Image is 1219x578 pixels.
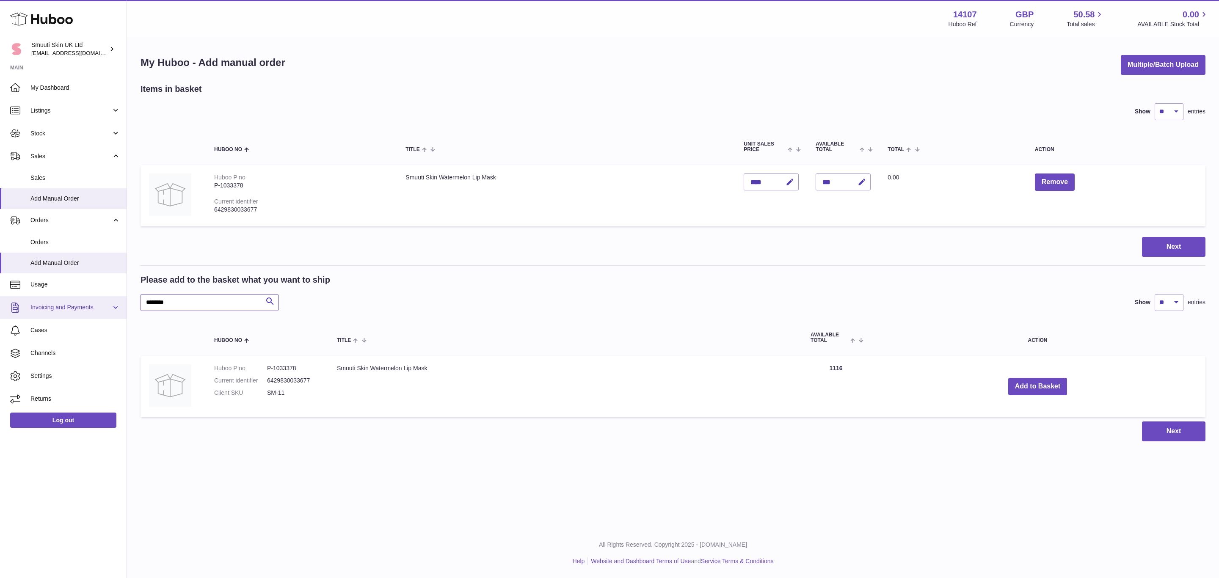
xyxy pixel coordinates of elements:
button: Remove [1035,173,1075,191]
th: Action [870,324,1205,352]
dt: Huboo P no [214,364,267,372]
span: Title [337,338,351,343]
a: Help [573,558,585,564]
div: 6429830033677 [214,206,389,214]
span: Total sales [1067,20,1104,28]
img: Smuuti Skin Watermelon Lip Mask [149,173,191,216]
span: Huboo no [214,147,242,152]
button: Add to Basket [1008,378,1067,395]
a: Log out [10,413,116,428]
span: entries [1188,298,1205,306]
div: Currency [1010,20,1034,28]
p: All Rights Reserved. Copyright 2025 - [DOMAIN_NAME] [134,541,1212,549]
h1: My Huboo - Add manual order [141,56,285,69]
dd: P-1033378 [267,364,320,372]
a: Service Terms & Conditions [701,558,774,564]
h2: Please add to the basket what you want to ship [141,274,330,286]
span: Invoicing and Payments [30,303,111,311]
span: Title [405,147,419,152]
td: Smuuti Skin Watermelon Lip Mask [328,356,802,417]
img: Smuuti Skin Watermelon Lip Mask [149,364,191,407]
span: Unit Sales Price [744,141,786,152]
span: Stock [30,129,111,138]
div: P-1033378 [214,182,389,190]
div: Huboo P no [214,174,245,181]
span: My Dashboard [30,84,120,92]
td: Smuuti Skin Watermelon Lip Mask [397,165,735,226]
span: entries [1188,107,1205,116]
span: Returns [30,395,120,403]
strong: GBP [1015,9,1034,20]
span: Total [888,147,904,152]
button: Multiple/Batch Upload [1121,55,1205,75]
span: 0.00 [888,174,899,181]
button: Next [1142,421,1205,441]
span: 0.00 [1183,9,1199,20]
dd: SM-11 [267,389,320,397]
a: 0.00 AVAILABLE Stock Total [1137,9,1209,28]
span: Settings [30,372,120,380]
span: Add Manual Order [30,195,120,203]
span: Listings [30,107,111,115]
img: internalAdmin-14107@internal.huboo.com [10,43,23,55]
li: and [588,557,773,565]
div: Current identifier [214,198,258,205]
a: 50.58 Total sales [1067,9,1104,28]
h2: Items in basket [141,83,202,95]
span: AVAILABLE Stock Total [1137,20,1209,28]
span: [EMAIL_ADDRESS][DOMAIN_NAME] [31,50,124,56]
a: Website and Dashboard Terms of Use [591,558,691,564]
span: Sales [30,152,111,160]
span: Channels [30,349,120,357]
span: Orders [30,238,120,246]
dt: Current identifier [214,377,267,385]
label: Show [1135,298,1150,306]
span: AVAILABLE Total [816,141,858,152]
div: Huboo Ref [949,20,977,28]
span: Orders [30,216,111,224]
span: Sales [30,174,120,182]
td: 1116 [802,356,870,417]
button: Next [1142,237,1205,257]
span: AVAILABLE Total [811,332,848,343]
span: 50.58 [1073,9,1095,20]
dd: 6429830033677 [267,377,320,385]
span: Huboo no [214,338,242,343]
label: Show [1135,107,1150,116]
span: Usage [30,281,120,289]
span: Cases [30,326,120,334]
dt: Client SKU [214,389,267,397]
div: Smuuti Skin UK Ltd [31,41,108,57]
span: Add Manual Order [30,259,120,267]
div: Action [1035,147,1197,152]
strong: 14107 [953,9,977,20]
